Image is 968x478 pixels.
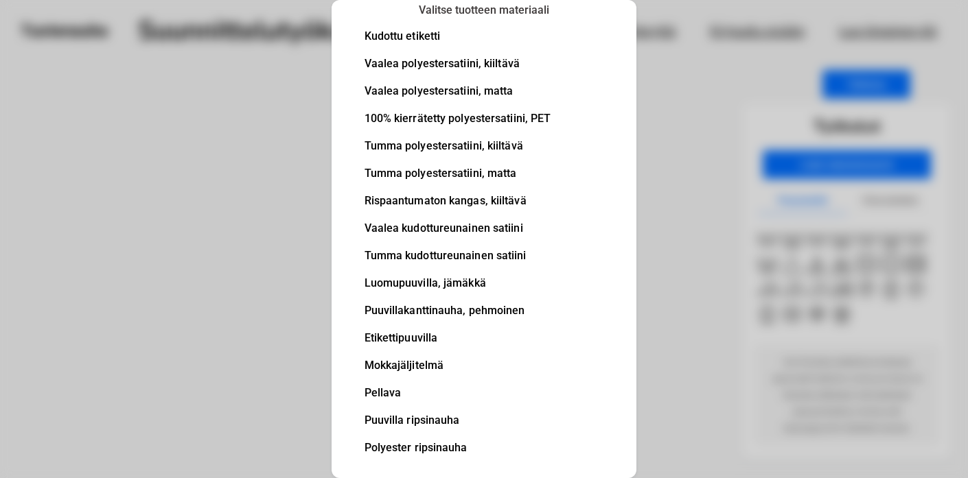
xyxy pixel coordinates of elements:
li: Vaalea polyestersatiini, kiiltävä [365,58,551,69]
li: Pellava [365,387,551,398]
li: Vaalea polyestersatiini, matta [365,86,551,97]
h3: Valitse tuotteen materiaali [373,1,595,20]
li: Mokkajäljitelmä [365,360,551,371]
li: Puuvilla ripsinauha [365,415,551,426]
li: Tumma kudottureunainen satiini [365,250,551,261]
li: Tumma polyestersatiini, matta [365,168,551,179]
li: Tumma polyestersatiini, kiiltävä [365,141,551,152]
li: Etikettipuuvilla [365,333,551,344]
li: Puuvillakanttinauha, pehmoinen [365,305,551,316]
li: Rispaantumaton kangas, kiiltävä [365,195,551,206]
li: Polyester ripsinauha [365,442,551,453]
li: Vaalea kudottureunainen satiini [365,223,551,234]
li: Luomupuuvilla, jämäkkä [365,278,551,289]
li: Kudottu etiketti [365,31,551,42]
li: 100% kierrätetty polyestersatiini, PET [365,113,551,124]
